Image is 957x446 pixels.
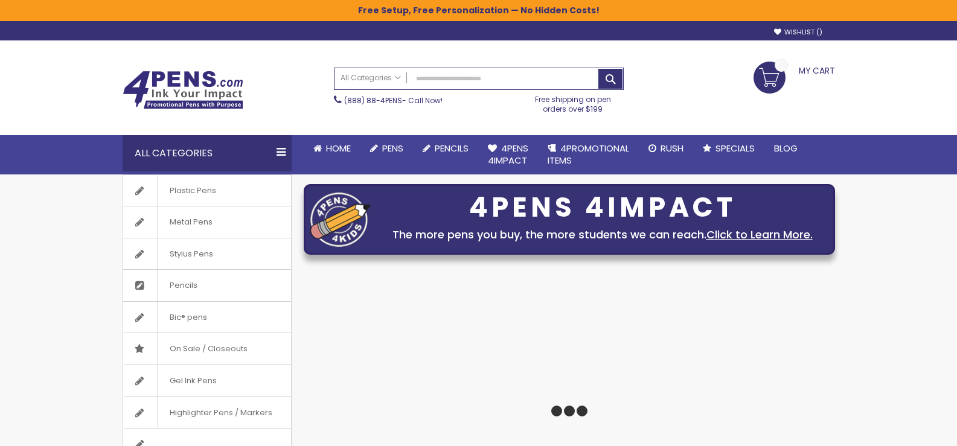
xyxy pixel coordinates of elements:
[639,135,693,162] a: Rush
[377,226,828,243] div: The more pens you buy, the more students we can reach.
[304,135,360,162] a: Home
[478,135,538,174] a: 4Pens4impact
[123,238,291,270] a: Stylus Pens
[157,397,284,428] span: Highlighter Pens / Markers
[157,206,225,238] span: Metal Pens
[123,333,291,365] a: On Sale / Closeouts
[326,142,351,155] span: Home
[123,71,243,109] img: 4Pens Custom Pens and Promotional Products
[157,333,260,365] span: On Sale / Closeouts
[344,95,402,106] a: (888) 88-4PENS
[123,135,292,171] div: All Categories
[157,175,228,206] span: Plastic Pens
[310,192,371,247] img: four_pen_logo.png
[157,270,210,301] span: Pencils
[661,142,683,155] span: Rush
[123,397,291,428] a: Highlighter Pens / Markers
[360,135,413,162] a: Pens
[377,195,828,220] div: 4PENS 4IMPACT
[123,302,291,333] a: Bic® pens
[123,365,291,397] a: Gel Ink Pens
[123,270,291,301] a: Pencils
[123,175,291,206] a: Plastic Pens
[522,90,624,114] div: Free shipping on pen orders over $199
[548,142,629,167] span: 4PROMOTIONAL ITEMS
[157,302,219,333] span: Bic® pens
[341,73,401,83] span: All Categories
[334,68,407,88] a: All Categories
[693,135,764,162] a: Specials
[538,135,639,174] a: 4PROMOTIONALITEMS
[157,238,225,270] span: Stylus Pens
[123,206,291,238] a: Metal Pens
[774,28,822,37] a: Wishlist
[764,135,807,162] a: Blog
[413,135,478,162] a: Pencils
[157,365,229,397] span: Gel Ink Pens
[435,142,469,155] span: Pencils
[382,142,403,155] span: Pens
[706,227,813,242] a: Click to Learn More.
[488,142,528,167] span: 4Pens 4impact
[344,95,443,106] span: - Call Now!
[715,142,755,155] span: Specials
[774,142,798,155] span: Blog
